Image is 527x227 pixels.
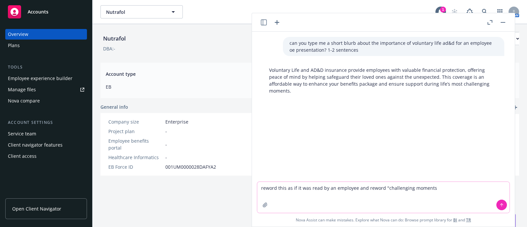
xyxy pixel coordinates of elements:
a: add [511,103,519,111]
span: Account type [106,71,302,77]
div: Nova compare [8,96,40,106]
span: Enterprise [165,118,188,125]
div: EB Force ID [108,163,163,170]
span: Accounts [28,9,48,14]
a: Start snowing [448,5,461,18]
a: TR [466,217,471,223]
span: - [165,141,167,148]
span: General info [100,103,128,110]
a: Switch app [493,5,507,18]
div: Overview [8,29,28,40]
span: - [165,154,167,161]
div: Client navigator features [8,140,63,150]
a: Report a Bug [463,5,476,18]
div: Employee experience builder [8,73,72,84]
a: Client navigator features [5,140,87,150]
p: can you type me a short blurb about the importance of voluntary life ad&d for an employee oe pres... [290,40,498,53]
span: EB [106,83,302,90]
div: Company size [108,118,163,125]
div: Healthcare Informatics [108,154,163,161]
div: Nutrafol [100,34,128,43]
div: Account settings [5,119,87,126]
a: BI [453,217,457,223]
span: - [165,128,167,135]
div: Project plan [108,128,163,135]
a: Service team [5,128,87,139]
span: 001UM0000028DAFYA2 [165,163,216,170]
a: Plans [5,40,87,51]
a: Overview [5,29,87,40]
a: Search [478,5,491,18]
a: Nova compare [5,96,87,106]
span: Nova Assist can make mistakes. Explore what Nova can do: Browse prompt library for and [255,213,512,227]
div: Employee benefits portal [108,137,163,151]
button: Nutrafol [100,5,183,18]
span: Open Client Navigator [12,205,61,212]
div: Tools [5,64,87,71]
div: Service team [8,128,36,139]
div: 1 [440,7,446,13]
div: Plans [8,40,20,51]
a: Employee experience builder [5,73,87,84]
div: Client access [8,151,37,161]
div: DBA: - [103,45,115,52]
a: Client access [5,151,87,161]
span: Nutrafol [106,9,163,15]
a: Accounts [5,3,87,21]
div: Manage files [8,84,36,95]
textarea: reword this as if it was read by an employee and reword "challenging moments [257,182,510,213]
p: Voluntary Life and AD&D insurance provide employees with valuable financial protection, offering ... [269,67,498,94]
a: Manage files [5,84,87,95]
